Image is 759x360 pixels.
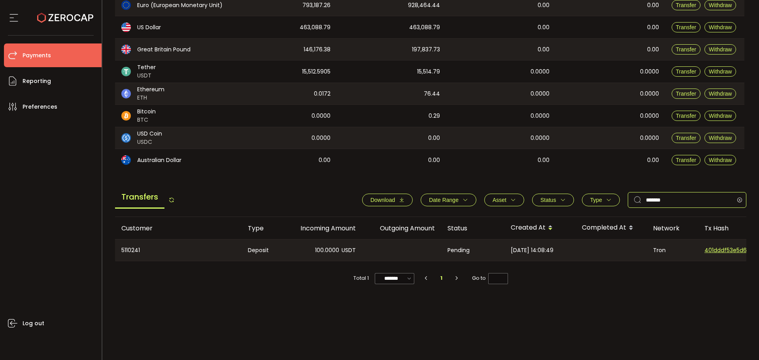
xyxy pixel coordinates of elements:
button: Withdraw [704,133,736,143]
span: Log out [23,318,44,329]
span: 0.0000 [531,89,549,98]
div: Tron [647,239,698,261]
span: Transfer [676,157,697,163]
span: 0.0000 [312,134,330,143]
div: Created At [504,221,576,235]
span: USDT [342,246,356,255]
span: Withdraw [709,157,732,163]
span: 0.0000 [640,134,659,143]
span: Withdraw [709,90,732,97]
span: Status [540,197,556,203]
button: Withdraw [704,66,736,77]
span: Withdraw [709,24,732,30]
li: 1 [434,273,449,284]
button: Withdraw [704,111,736,121]
div: Completed At [576,221,647,235]
span: Australian Dollar [137,156,181,164]
span: 146,176.38 [304,45,330,54]
span: 0.0000 [312,111,330,121]
span: 0.0000 [640,111,659,121]
span: Transfer [676,113,697,119]
span: 197,837.73 [412,45,440,54]
span: 928,464.44 [408,1,440,10]
span: Euro (European Monetary Unit) [137,1,223,9]
span: 0.0000 [531,67,549,76]
span: 0.0000 [531,111,549,121]
span: 0.0000 [640,89,659,98]
div: Incoming Amount [283,224,362,233]
span: 793,187.26 [302,1,330,10]
img: usdc_portfolio.svg [121,133,131,143]
span: 0.29 [429,111,440,121]
button: Transfer [672,89,701,99]
div: Type [242,224,283,233]
button: Transfer [672,133,701,143]
button: Asset [484,194,524,206]
span: Withdraw [709,135,732,141]
img: eth_portfolio.svg [121,89,131,98]
span: [DATE] 14:08:49 [511,246,553,255]
span: Pending [447,246,470,255]
span: USDT [137,72,156,80]
span: 76.44 [424,89,440,98]
span: Payments [23,50,51,61]
span: Preferences [23,101,57,113]
img: eur_portfolio.svg [121,0,131,10]
span: Withdraw [709,46,732,53]
button: Transfer [672,111,701,121]
span: 0.00 [319,156,330,165]
button: Transfer [672,44,701,55]
div: Network [647,224,698,233]
div: Customer [115,224,242,233]
span: Reporting [23,75,51,87]
span: 0.00 [538,23,549,32]
img: usdt_portfolio.svg [121,67,131,76]
img: usd_portfolio.svg [121,23,131,32]
span: Transfer [676,24,697,30]
button: Withdraw [704,89,736,99]
span: 100.0000 [315,246,339,255]
span: 0.00 [647,23,659,32]
div: Outgoing Amount [362,224,441,233]
span: Transfer [676,135,697,141]
span: 0.00 [538,1,549,10]
img: aud_portfolio.svg [121,155,131,165]
span: Withdraw [709,2,732,8]
button: Transfer [672,22,701,32]
span: Withdraw [709,113,732,119]
span: 0.00 [647,156,659,165]
span: 463,088.79 [409,23,440,32]
span: 0.0172 [314,89,330,98]
span: Date Range [429,197,459,203]
span: Ethereum [137,85,164,94]
span: USDC [137,138,162,146]
iframe: Chat Widget [719,322,759,360]
span: 0.00 [647,1,659,10]
span: 0.00 [538,45,549,54]
button: Type [582,194,620,206]
span: Go to [472,273,508,284]
span: 463,088.79 [300,23,330,32]
span: Bitcoin [137,107,156,116]
button: Withdraw [704,44,736,55]
span: USD Coin [137,130,162,138]
div: Deposit [242,239,283,261]
button: Transfer [672,155,701,165]
img: btc_portfolio.svg [121,111,131,121]
span: 0.0000 [640,67,659,76]
span: Type [590,197,602,203]
span: 15,512.5905 [302,67,330,76]
span: BTC [137,116,156,124]
span: Transfer [676,46,697,53]
div: Status [441,224,504,233]
span: US Dollar [137,23,161,32]
button: Withdraw [704,155,736,165]
span: Transfer [676,90,697,97]
button: Download [362,194,413,206]
span: Transfer [676,68,697,75]
span: 0.0000 [531,134,549,143]
span: ETH [137,94,164,102]
span: Transfer [676,2,697,8]
span: 0.00 [647,45,659,54]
